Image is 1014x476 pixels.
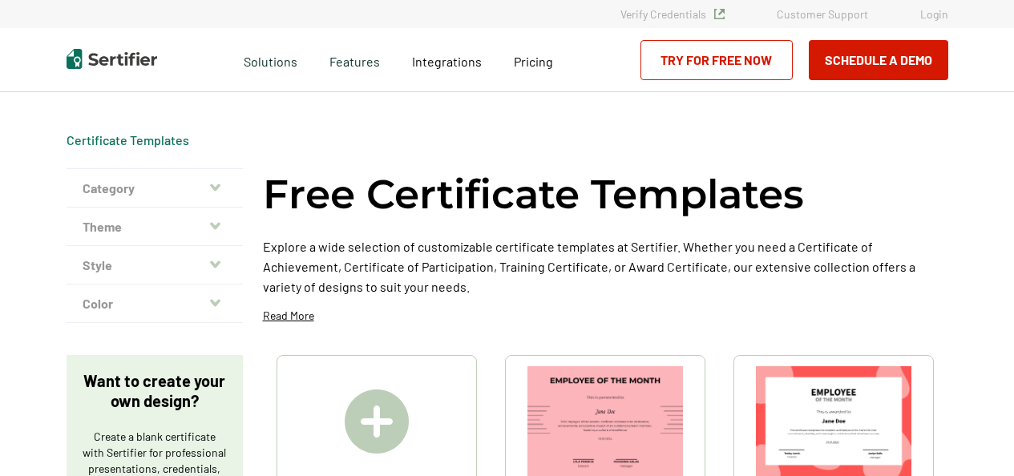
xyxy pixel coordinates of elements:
button: Color [67,284,243,323]
p: Want to create your own design? [83,371,227,411]
h1: Free Certificate Templates [263,168,804,220]
button: Style [67,246,243,284]
a: Verify Credentials [620,7,725,21]
div: Breadcrumb [67,132,189,148]
a: Certificate Templates [67,132,189,147]
a: Integrations [412,50,482,70]
span: Pricing [514,54,553,69]
a: Login [920,7,948,21]
img: Modern & Red Employee of the Month Certificate Template [756,366,911,476]
a: Customer Support [777,7,868,21]
img: Sertifier | Digital Credentialing Platform [67,49,157,69]
a: Pricing [514,50,553,70]
img: Create A Blank Certificate [345,389,409,454]
span: Features [329,50,380,70]
img: Verified [714,9,725,19]
a: Try for Free Now [640,40,793,80]
p: Explore a wide selection of customizable certificate templates at Sertifier. Whether you need a C... [263,236,948,296]
span: Integrations [412,54,482,69]
span: Solutions [244,50,297,70]
p: Read More [263,308,314,324]
button: Category [67,169,243,208]
img: Simple & Modern Employee of the Month Certificate Template [527,366,683,476]
button: Theme [67,208,243,246]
